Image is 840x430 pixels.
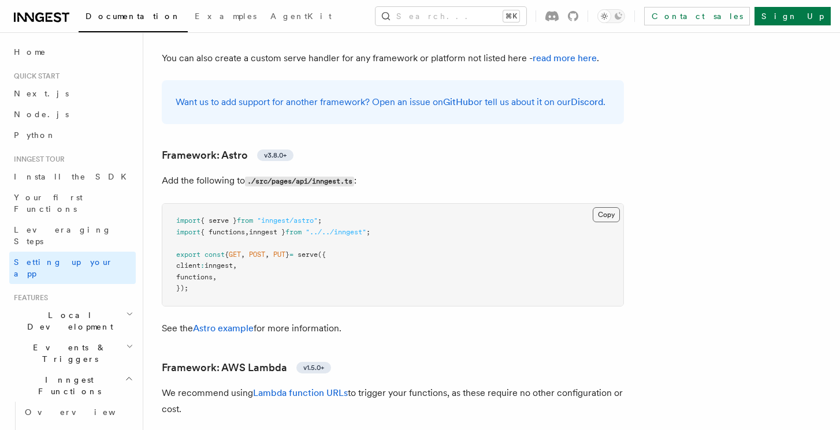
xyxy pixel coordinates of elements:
span: ; [318,216,322,225]
span: POST [249,250,265,259]
span: v1.5.0+ [303,363,324,372]
span: "inngest/astro" [257,216,318,225]
span: AgentKit [270,12,332,21]
p: We recommend using to trigger your functions, as these require no other configuration or cost. [162,385,624,417]
button: Copy [593,207,620,222]
span: Quick start [9,72,60,81]
span: Features [9,293,48,302]
button: Search...⌘K [376,7,526,25]
span: , [241,250,245,259]
a: AgentKit [263,3,339,31]
span: import [176,216,200,225]
span: from [285,228,302,236]
button: Toggle dark mode [597,9,625,23]
span: = [289,250,293,259]
a: Install the SDK [9,166,136,187]
span: functions [176,273,213,281]
span: export [176,250,200,259]
a: Documentation [79,3,188,32]
span: Events & Triggers [9,342,126,365]
span: } [285,250,289,259]
span: serve [298,250,318,259]
a: Home [9,42,136,62]
span: Python [14,130,56,140]
span: { functions [200,228,245,236]
a: Leveraging Steps [9,219,136,252]
a: Sign Up [754,7,831,25]
span: , [213,273,217,281]
span: from [237,216,253,225]
span: { serve } [200,216,237,225]
a: Python [9,125,136,145]
span: Inngest Functions [9,374,125,397]
span: , [233,261,237,270]
span: Overview [25,407,144,417]
span: Leveraging Steps [14,225,111,246]
a: Your first Functions [9,187,136,219]
p: See the for more information. [162,320,624,336]
span: import [176,228,200,236]
span: Your first Functions [14,193,83,214]
span: , [245,228,249,236]
span: GET [229,250,241,259]
span: Local Development [9,309,126,332]
a: Overview [20,402,136,422]
span: PUT [273,250,285,259]
button: Local Development [9,305,136,337]
span: { [225,250,229,259]
span: , [265,250,269,259]
span: inngest [205,261,233,270]
a: Framework: Astrov3.8.0+ [162,147,293,163]
a: Contact sales [644,7,750,25]
p: You can also create a custom serve handler for any framework or platform not listed here - . [162,50,624,66]
span: client [176,261,200,270]
span: Next.js [14,89,69,98]
span: }); [176,284,188,292]
button: Inngest Functions [9,369,136,402]
span: ({ [318,250,326,259]
span: : [200,261,205,270]
span: "../../inngest" [306,228,366,236]
span: Setting up your app [14,257,113,278]
span: Documentation [86,12,181,21]
p: Want us to add support for another framework? Open an issue on or tell us about it on our . [176,94,610,110]
span: ; [366,228,370,236]
a: Setting up your app [9,252,136,284]
a: Astro example [193,323,254,334]
span: Node.js [14,110,69,119]
span: inngest } [249,228,285,236]
kbd: ⌘K [503,10,519,22]
a: GitHub [443,96,474,107]
a: Node.js [9,104,136,125]
span: Home [14,46,46,58]
p: Add the following to : [162,173,624,189]
span: const [205,250,225,259]
a: Discord [571,96,603,107]
a: read more here [533,53,597,63]
button: Events & Triggers [9,337,136,369]
code: ./src/pages/api/inngest.ts [245,177,354,186]
span: Examples [195,12,257,21]
a: Lambda function URLs [253,387,348,398]
a: Examples [188,3,263,31]
a: Framework: AWS Lambdav1.5.0+ [162,360,331,376]
span: Install the SDK [14,172,133,181]
span: v3.8.0+ [264,151,287,160]
span: Inngest tour [9,155,65,164]
a: Next.js [9,83,136,104]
